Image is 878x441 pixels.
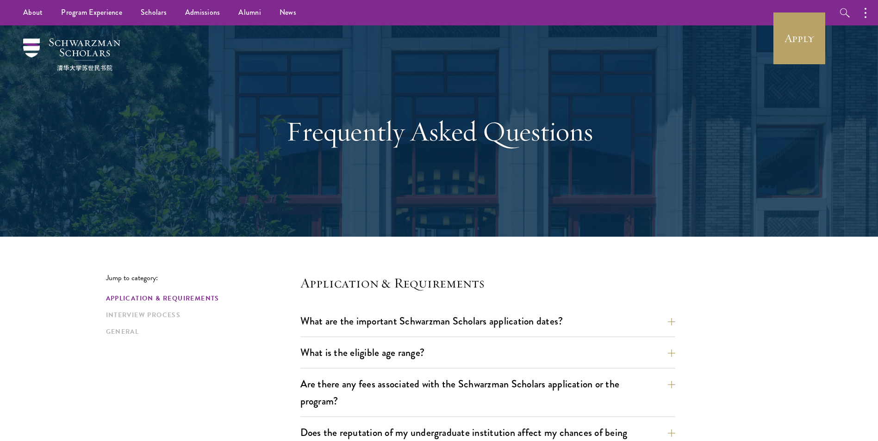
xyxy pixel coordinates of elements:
h1: Frequently Asked Questions [280,115,599,148]
button: What are the important Schwarzman Scholars application dates? [300,311,675,331]
button: Are there any fees associated with the Schwarzman Scholars application or the program? [300,374,675,411]
h4: Application & Requirements [300,274,675,292]
a: Application & Requirements [106,294,295,303]
button: What is the eligible age range? [300,342,675,363]
a: Interview Process [106,310,295,320]
a: General [106,327,295,337]
p: Jump to category: [106,274,300,282]
a: Apply [773,12,825,64]
img: Schwarzman Scholars [23,38,120,71]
